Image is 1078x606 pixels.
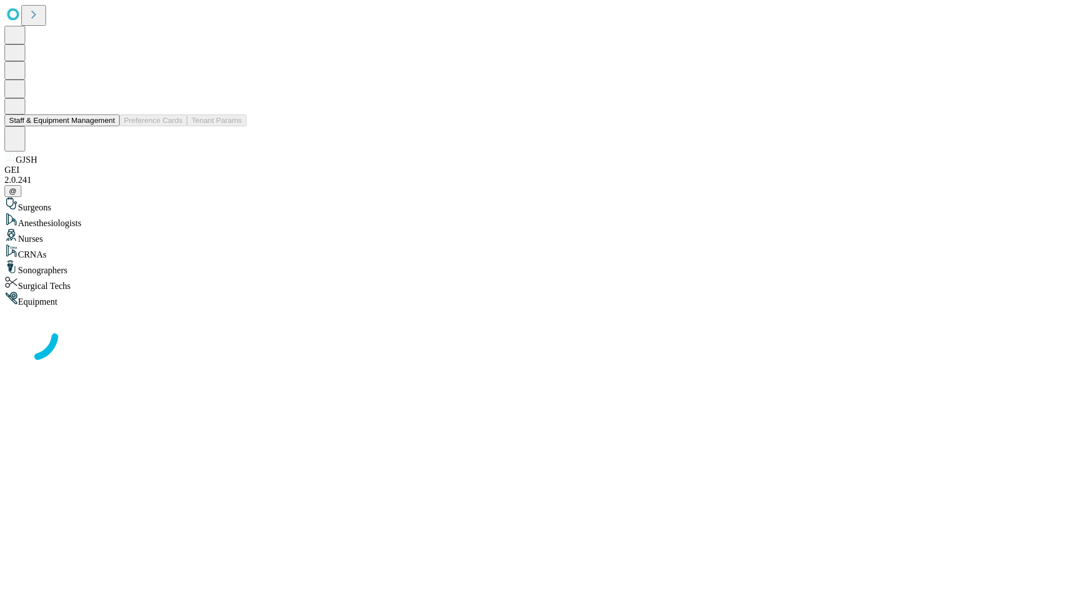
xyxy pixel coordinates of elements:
[120,114,187,126] button: Preference Cards
[4,244,1074,260] div: CRNAs
[187,114,246,126] button: Tenant Params
[4,213,1074,228] div: Anesthesiologists
[4,291,1074,307] div: Equipment
[4,276,1074,291] div: Surgical Techs
[9,187,17,195] span: @
[4,260,1074,276] div: Sonographers
[4,175,1074,185] div: 2.0.241
[4,165,1074,175] div: GEI
[4,185,21,197] button: @
[4,114,120,126] button: Staff & Equipment Management
[4,197,1074,213] div: Surgeons
[16,155,37,164] span: GJSH
[4,228,1074,244] div: Nurses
